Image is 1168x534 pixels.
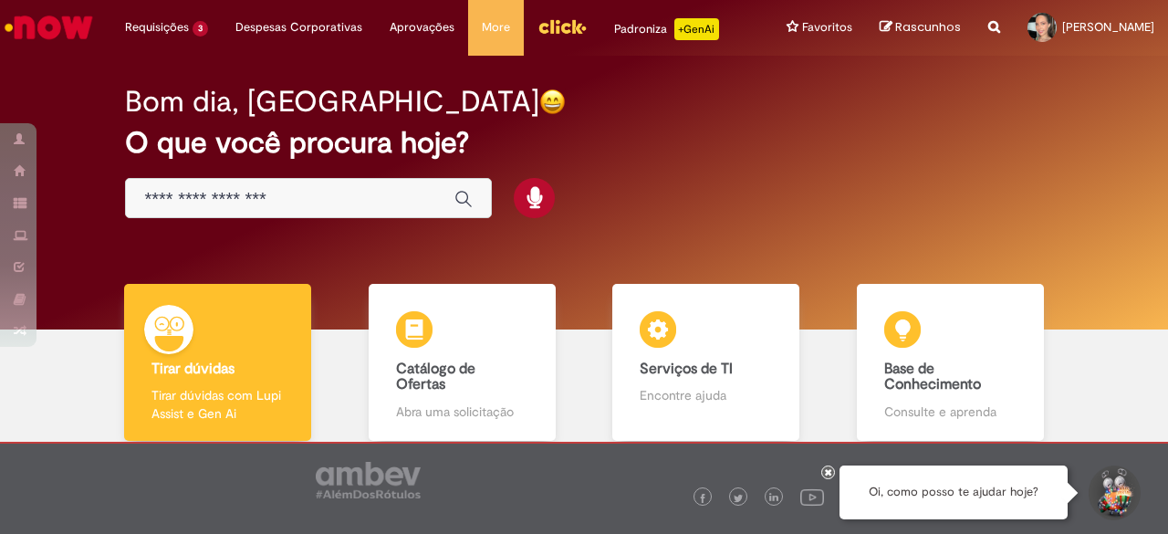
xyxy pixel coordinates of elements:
img: logo_footer_youtube.png [800,485,824,508]
p: Consulte e aprenda [884,403,1017,421]
span: [PERSON_NAME] [1062,19,1154,35]
h2: Bom dia, [GEOGRAPHIC_DATA] [125,86,539,118]
span: Aprovações [390,18,454,37]
p: Abra uma solicitação [396,403,528,421]
b: Base de Conhecimento [884,360,981,394]
button: Iniciar Conversa de Suporte [1086,466,1141,520]
img: logo_footer_facebook.png [698,494,707,503]
a: Tirar dúvidas Tirar dúvidas com Lupi Assist e Gen Ai [96,284,340,442]
img: happy-face.png [539,89,566,115]
div: Oi, como posso te ajudar hoje? [839,466,1068,519]
span: Requisições [125,18,189,37]
img: logo_footer_ambev_rotulo_gray.png [316,462,421,498]
span: Despesas Corporativas [235,18,362,37]
span: Rascunhos [895,18,961,36]
p: Tirar dúvidas com Lupi Assist e Gen Ai [151,386,284,423]
span: More [482,18,510,37]
b: Serviços de TI [640,360,733,378]
img: logo_footer_linkedin.png [769,493,778,504]
a: Catálogo de Ofertas Abra uma solicitação [340,284,585,442]
a: Serviços de TI Encontre ajuda [584,284,829,442]
span: Favoritos [802,18,852,37]
img: ServiceNow [2,9,96,46]
a: Rascunhos [880,19,961,37]
p: +GenAi [674,18,719,40]
img: logo_footer_twitter.png [734,494,743,503]
img: click_logo_yellow_360x200.png [537,13,587,40]
b: Tirar dúvidas [151,360,235,378]
div: Padroniza [614,18,719,40]
h2: O que você procura hoje? [125,127,1042,159]
a: Base de Conhecimento Consulte e aprenda [829,284,1073,442]
p: Encontre ajuda [640,386,772,404]
span: 3 [193,21,208,37]
b: Catálogo de Ofertas [396,360,475,394]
